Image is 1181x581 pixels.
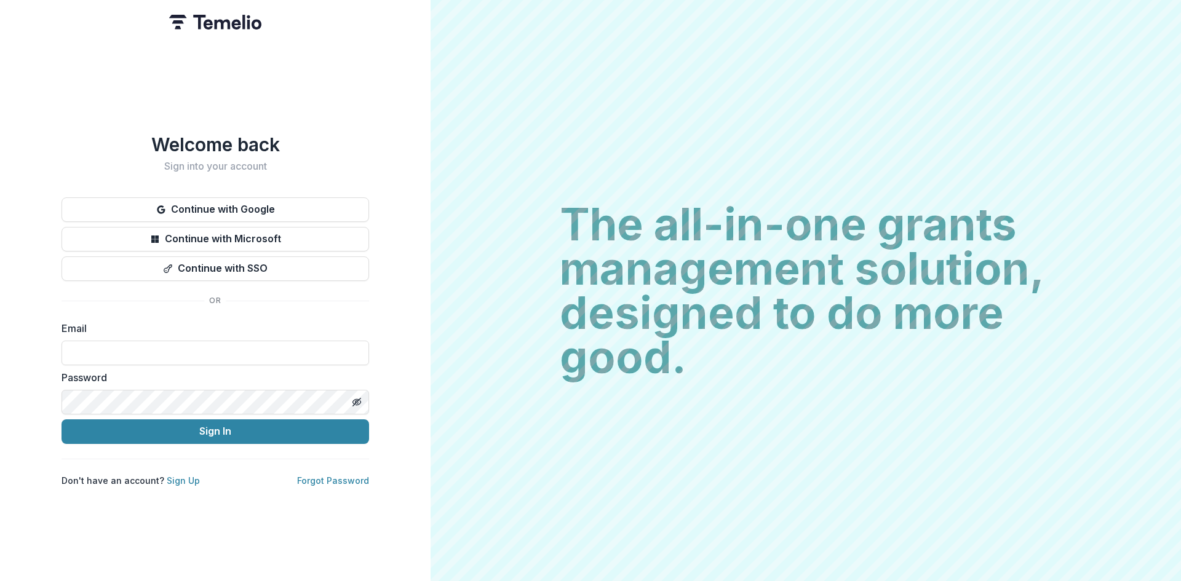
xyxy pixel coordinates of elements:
button: Continue with Google [62,197,369,222]
h1: Welcome back [62,133,369,156]
h2: Sign into your account [62,160,369,172]
button: Sign In [62,419,369,444]
button: Continue with Microsoft [62,227,369,251]
button: Toggle password visibility [347,392,367,412]
label: Email [62,321,362,336]
button: Continue with SSO [62,256,369,281]
p: Don't have an account? [62,474,200,487]
img: Temelio [169,15,261,30]
a: Forgot Password [297,475,369,486]
a: Sign Up [167,475,200,486]
label: Password [62,370,362,385]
